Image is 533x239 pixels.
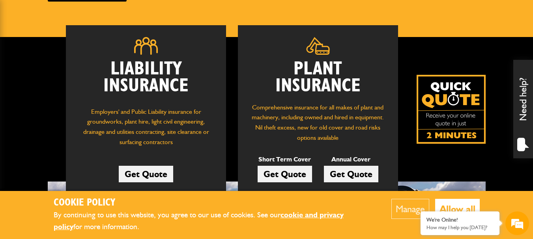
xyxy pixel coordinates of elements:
em: Start Chat [107,185,143,195]
a: Get Quote [119,166,173,182]
p: How may I help you today? [426,224,494,230]
a: Get your insurance quote isn just 2-minutes [417,75,486,144]
p: Comprehensive insurance for all makes of plant and machinery, including owned and hired in equipm... [250,102,386,143]
textarea: Type your message and hit 'Enter' [10,143,144,170]
input: Enter your phone number [10,119,144,137]
div: We're Online! [426,217,494,223]
button: Allow all [435,199,480,219]
a: Get Quote [258,166,312,182]
a: cookie and privacy policy [54,210,344,232]
input: Enter your last name [10,73,144,90]
h2: Liability Insurance [78,61,214,99]
p: By continuing to use this website, you agree to our use of cookies. See our for more information. [54,209,367,233]
input: Enter your email address [10,96,144,113]
p: Annual Cover [324,154,378,165]
div: Need help? [513,60,533,158]
h2: Plant Insurance [250,61,386,94]
div: Chat with us now [41,44,133,54]
p: Employers' and Public Liability insurance for groundworks, plant hire, light civil engineering, d... [78,107,214,151]
p: Short Term Cover [258,154,312,165]
h2: Cookie Policy [54,197,367,209]
button: Manage [391,199,429,219]
a: Get Quote [324,166,378,182]
img: Quick Quote [417,75,486,144]
div: Minimize live chat window [129,4,148,23]
img: d_20077148190_company_1631870298795_20077148190 [13,44,33,55]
